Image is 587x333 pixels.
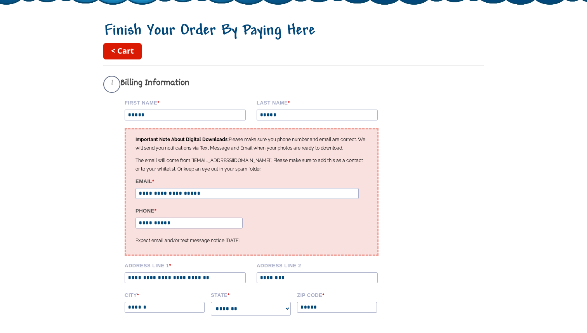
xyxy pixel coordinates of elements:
p: Expect email and/or text message notice [DATE]. [135,236,368,245]
h3: Billing Information [103,76,389,93]
p: The email will come from "[EMAIL_ADDRESS][DOMAIN_NAME]". Please make sure to add this as a contac... [135,156,368,173]
p: Please make sure you phone number and email are correct. We will send you notifications via Text ... [135,135,368,152]
a: < Cart [103,43,142,59]
label: Last name [257,99,383,106]
label: State [211,291,292,298]
label: Address Line 2 [257,262,383,268]
span: 1 [103,76,120,93]
strong: Important Note About Digital Downloads: [135,137,229,142]
label: City [125,291,205,298]
label: First Name [125,99,251,106]
label: Email [135,177,368,184]
h1: Finish Your Order By Paying Here [103,22,484,40]
label: Address Line 1 [125,262,251,268]
label: Zip code [297,291,378,298]
label: Phone [135,207,247,214]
